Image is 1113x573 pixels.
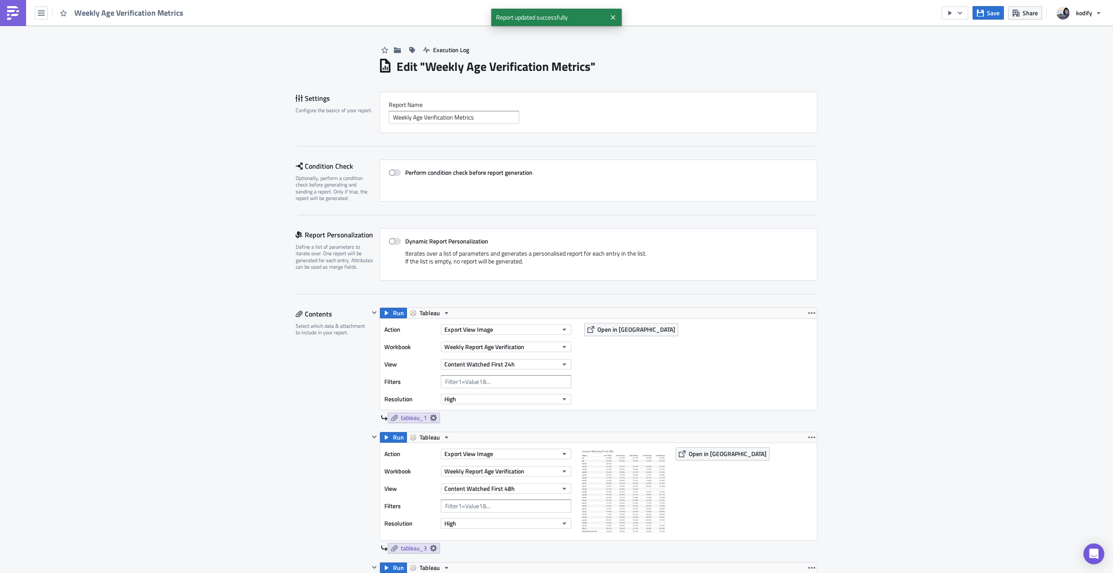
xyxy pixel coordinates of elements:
label: View [384,358,437,371]
span: Content Watched First 48h [444,484,515,493]
div: Define a list of parameters to iterate over. One report will be generated for each entry. Attribu... [296,243,374,270]
a: tableau_3 [388,543,440,553]
span: Tableau [420,432,440,443]
button: Tableau [407,563,453,573]
label: Workbook [384,340,437,353]
span: High [444,519,456,528]
span: Run [393,308,404,318]
div: Contents [296,307,369,320]
button: Export View Image [441,324,571,335]
button: Close [606,11,620,24]
span: High [444,394,456,403]
button: Tableau [407,432,453,443]
body: Rich Text Area. Press ALT-0 for help. [3,3,415,10]
span: Execution Log [433,45,469,54]
div: Optionally, perform a condition check before generating and sending a report. Only if true, the r... [296,175,374,202]
strong: Dynamic Report Personalization [405,237,488,246]
span: Report updated successfully [491,9,606,26]
button: Open in [GEOGRAPHIC_DATA] [584,323,678,336]
button: Open in [GEOGRAPHIC_DATA] [676,447,770,460]
button: Content Watched First 48h [441,483,571,494]
img: PushMetrics [6,6,20,20]
button: Execution Log [419,43,473,57]
label: Filters [384,500,437,513]
span: Tableau [420,308,440,318]
div: Iterates over a list of parameters and generates a personalised report for each entry in the list... [389,250,808,272]
button: Hide content [369,307,380,318]
span: Weekly Report Age Verification [444,466,524,476]
button: Run [380,563,407,573]
span: Export View Image [444,325,493,334]
a: tableau_1 [388,413,440,423]
button: Run [380,432,407,443]
button: Run [380,308,407,318]
div: Settings [296,92,380,105]
button: kodify [1051,3,1106,23]
span: tableau_3 [401,544,427,552]
span: Open in [GEOGRAPHIC_DATA] [689,449,766,458]
span: Save [987,8,1000,17]
button: Share [1008,6,1042,20]
label: Workbook [384,465,437,478]
button: High [441,394,571,404]
div: Condition Check [296,160,380,173]
img: View Image [580,447,667,534]
button: Export View Image [441,449,571,459]
img: Avatar [1056,6,1070,20]
button: Hide content [369,432,380,442]
button: High [441,518,571,529]
input: Filter1=Value1&... [441,500,571,513]
span: Share [1023,8,1038,17]
span: kodify [1076,8,1092,17]
span: tableau_1 [401,414,427,422]
label: Action [384,447,437,460]
button: Weekly Report Age Verification [441,342,571,352]
h1: Edit " Weekly Age Verification Metrics " [397,59,596,74]
label: Report Nam﻿e [389,101,808,109]
label: Resolution [384,517,437,530]
span: Weekly Report Age Verification [444,342,524,351]
strong: Perform condition check before report generation [405,168,533,177]
span: Tableau [420,563,440,573]
div: Configure the basics of your report. [296,107,374,113]
label: View [384,482,437,495]
label: Filters [384,375,437,388]
input: Filter1=Value1&... [441,375,571,388]
label: Resolution [384,393,437,406]
button: Tableau [407,308,453,318]
span: Open in [GEOGRAPHIC_DATA] [597,325,675,334]
button: Weekly Report Age Verification [441,466,571,476]
div: Report Personalization [296,228,380,241]
span: Content Watched First 24h [444,360,515,369]
div: Open Intercom Messenger [1083,543,1104,564]
button: Hide content [369,562,380,573]
button: Save [973,6,1004,20]
span: Export View Image [444,449,493,458]
span: Run [393,563,404,573]
div: Select which data & attachment to include in your report. [296,323,369,336]
span: Run [393,432,404,443]
button: Content Watched First 24h [441,359,571,370]
span: Weekly Age Verification Metrics [74,7,184,19]
label: Action [384,323,437,336]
